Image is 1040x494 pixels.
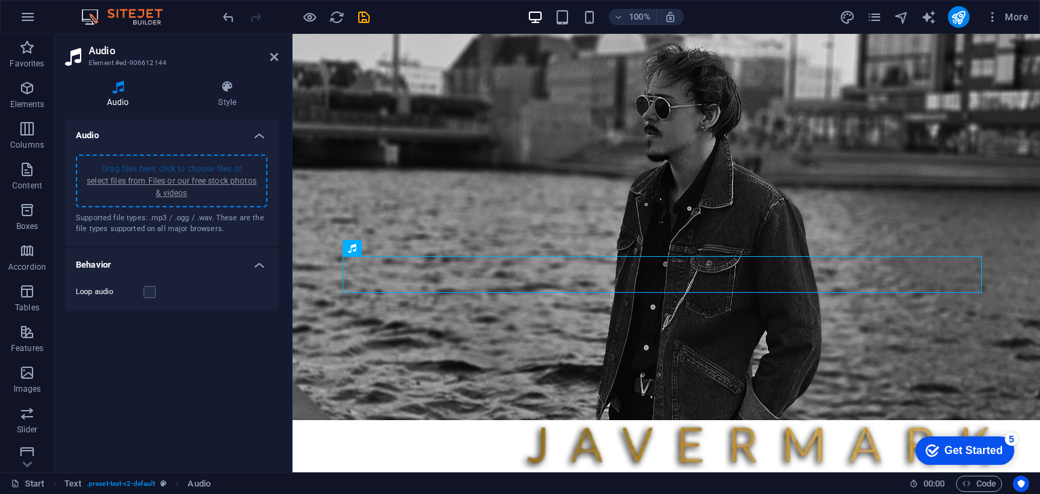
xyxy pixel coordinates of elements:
span: More [986,10,1028,24]
i: AI Writer [921,9,936,25]
span: 00 00 [924,476,945,492]
button: Code [956,476,1002,492]
button: navigator [894,9,910,25]
p: Boxes [16,221,39,232]
nav: breadcrumb [64,476,211,492]
h3: Element #ed-906612144 [89,57,251,69]
h4: Audio [65,119,278,144]
div: Get Started 5 items remaining, 0% complete [11,7,110,35]
span: Click to select. Double-click to edit [64,476,81,492]
button: undo [220,9,236,25]
button: text_generator [921,9,937,25]
button: design [840,9,856,25]
p: Elements [10,99,45,110]
span: . preset-text-v2-default [87,476,155,492]
h4: Behavior [65,249,278,273]
button: reload [328,9,345,25]
p: Images [14,384,41,394]
div: Supported file types: .mp3 / .ogg / .wav. These are the file types supported on all major browsers. [76,213,267,235]
i: Undo: Change audio (Ctrl+Z) [221,9,236,25]
h6: Session time [909,476,945,492]
i: This element is a customizable preset [160,480,167,487]
span: Drag files here, click to choose files or [87,164,257,198]
button: Click here to leave preview mode and continue editing [301,9,318,25]
p: Slider [17,424,38,435]
i: Design (Ctrl+Alt+Y) [840,9,855,25]
button: More [980,6,1034,28]
i: Navigator [894,9,909,25]
i: On resize automatically adjust zoom level to fit chosen device. [664,11,676,23]
i: Pages (Ctrl+Alt+S) [867,9,882,25]
h6: 100% [629,9,651,25]
div: Get Started [40,15,98,27]
a: Click to cancel selection. Double-click to open Pages [11,476,45,492]
button: save [355,9,372,25]
span: Code [962,476,996,492]
p: Features [11,343,43,354]
img: Editor Logo [78,9,179,25]
p: Favorites [9,58,44,69]
p: Content [12,180,42,191]
span: : [933,478,935,489]
h4: Style [177,80,279,108]
p: Tables [15,302,39,313]
button: Usercentrics [1013,476,1029,492]
a: select files from Files or our free stock photos & videos [87,176,257,198]
span: Click to select. Double-click to edit [188,476,210,492]
p: Columns [10,140,44,150]
i: Reload page [329,9,345,25]
button: 100% [609,9,657,25]
label: Loop audio [76,284,144,300]
h2: Audio [89,45,278,57]
p: Accordion [8,262,46,272]
i: Publish [951,9,966,25]
button: publish [948,6,970,28]
h4: Audio [65,80,177,108]
i: Save (Ctrl+S) [356,9,372,25]
div: 5 [100,3,114,16]
button: pages [867,9,883,25]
